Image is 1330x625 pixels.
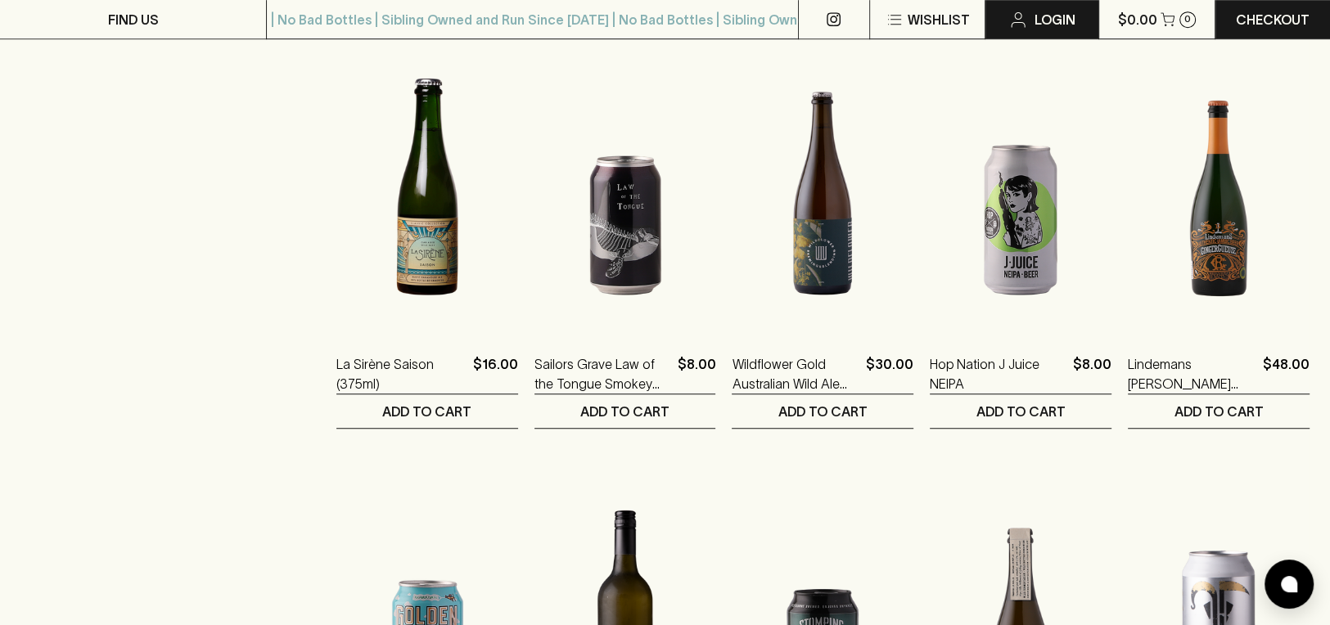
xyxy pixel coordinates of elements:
a: La Sirène Saison (375ml) [336,354,467,393]
button: ADD TO CART [534,394,716,428]
p: $8.00 [1073,354,1111,393]
p: $0.00 [1118,10,1157,29]
p: $8.00 [677,354,715,393]
p: $16.00 [473,354,518,393]
p: $30.00 [866,354,913,393]
button: ADD TO CART [336,394,518,428]
button: ADD TO CART [732,394,913,428]
p: ADD TO CART [580,402,670,421]
img: Hop Nation J Juice NEIPA [930,43,1111,330]
a: Hop Nation J Juice NEIPA [930,354,1066,393]
img: La Sirène Saison (375ml) [336,43,518,330]
p: 0 [1184,15,1191,24]
img: Sailors Grave Law of the Tongue Smokey Oyster Stout [534,43,716,330]
p: ADD TO CART [976,402,1066,421]
a: Lindemans [PERSON_NAME] Lambic [1128,354,1256,393]
p: Wishlist [908,10,970,29]
p: Checkout [1236,10,1310,29]
button: ADD TO CART [1128,394,1310,428]
img: Wildflower Gold Australian Wild Ale #45 2024 [732,43,913,330]
p: ADD TO CART [778,402,868,421]
p: FIND US [108,10,159,29]
p: ADD TO CART [382,402,471,421]
a: Wildflower Gold Australian Wild Ale #45 2024 [732,354,859,393]
p: Login [1035,10,1075,29]
a: Sailors Grave Law of the Tongue Smokey Oyster [PERSON_NAME] [534,354,671,393]
img: bubble-icon [1281,576,1297,592]
p: $48.00 [1263,354,1310,393]
p: ADD TO CART [1174,402,1264,421]
button: ADD TO CART [930,394,1111,428]
img: Lindemans Ginger Geuze Lambic [1128,43,1310,330]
